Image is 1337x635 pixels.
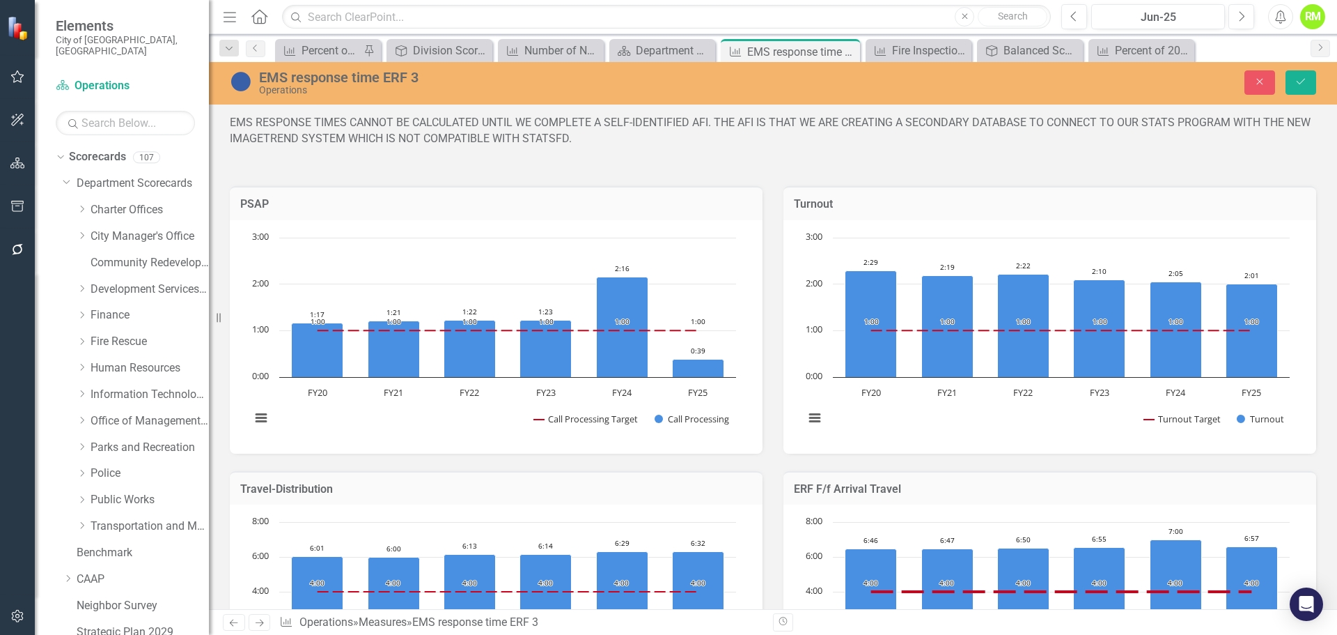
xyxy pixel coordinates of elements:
text: FY21 [384,386,403,399]
text: 4:00 [538,578,553,588]
a: Public Works [91,492,209,508]
text: 1:21 [386,307,401,317]
text: FY20 [308,386,327,399]
img: ClearPoint Strategy [7,16,31,40]
a: Percent of 2020A (Parks) [PERSON_NAME] proceeds spent and/or committed [1092,42,1191,59]
text: 2:00 [252,277,269,289]
g: Turnout, series 2 of 2. Bar series with 6 bars. [845,270,1278,377]
text: 1:22 [462,307,477,316]
text: 1:00 [252,323,269,335]
text: 2:16 [615,263,630,273]
a: Measures [359,615,407,629]
button: Show Call Processing [655,413,730,425]
div: Operations [259,85,839,95]
text: 4:00 [386,578,400,588]
text: FY22 [460,386,479,399]
path: FY23, 1.23. Call Processing. [520,320,572,377]
h3: Turnout [794,198,1306,211]
div: Department Scorecard [636,42,712,59]
h3: ERF F/f Arrival Travel [794,483,1306,496]
g: Travel-Distribution Target, series 1 of 2. Line with 6 data points. [315,589,701,595]
text: FY25 [688,386,707,399]
path: FY23, 2.1. Turnout. [1074,280,1125,377]
text: 4:00 [806,584,822,597]
text: 1:00 [1168,316,1183,326]
text: FY23 [1090,386,1109,399]
text: 1:17 [310,309,325,319]
a: Development Services Department [91,282,209,298]
a: Balanced Scorecard [980,42,1079,59]
div: EMS response time ERF 3 [259,70,839,85]
text: 1:00 [539,316,554,326]
path: FY20, 1.17. Call Processing. [292,323,343,377]
button: Search [978,7,1047,26]
text: 6:47 [940,535,955,545]
button: View chart menu, Chart [251,408,271,428]
a: Human Resources [91,360,209,376]
text: 1:00 [1244,316,1259,326]
text: FY25 [1242,386,1261,399]
path: FY22, 2.22. Turnout. [998,274,1049,377]
text: FY21 [937,386,957,399]
button: Show Turnout [1237,413,1284,425]
g: Turnout Target, series 1 of 2. Line with 6 data points. [868,328,1255,333]
text: 8:00 [806,514,822,527]
text: 1:00 [691,316,705,326]
svg: Interactive chart [797,231,1297,440]
a: City Manager's Office [91,229,209,245]
text: 4:00 [462,578,477,588]
input: Search Below... [56,111,195,135]
text: 0:39 [691,346,705,355]
text: 1:00 [1093,316,1107,326]
div: Balanced Scorecard [1003,42,1079,59]
text: 4:00 [1016,578,1031,588]
text: 1:23 [538,307,553,316]
path: FY20, 2.29. Turnout. [845,270,897,377]
text: 2:01 [1244,270,1259,280]
text: 2:19 [940,262,955,272]
text: 0:00 [252,369,269,382]
text: 6:00 [806,549,822,562]
a: CAAP [77,572,209,588]
path: FY24, 2.05. Turnout. [1150,282,1202,377]
button: Jun-25 [1091,4,1225,29]
path: FY21, 1.21. Call Processing. [368,321,420,377]
text: 1:00 [386,316,401,326]
path: FY22, 1.22. Call Processing. [444,320,496,377]
path: FY21, 2.19. Turnout. [922,275,974,377]
a: Parks and Recreation [91,440,209,456]
div: 107 [133,151,160,163]
text: 4:00 [1092,578,1107,588]
path: FY24, 2.16. Call Processing. [597,277,648,377]
a: Charter Offices [91,202,209,218]
text: FY20 [861,386,881,399]
text: 3:00 [252,230,269,243]
h3: PSAP [240,198,752,211]
img: Information Unavailable [230,70,252,93]
a: Neighbor Survey [77,598,209,614]
div: » » [279,615,763,631]
g: ERF F/f Arrival Travel Target, series 1 of 2. Line with 6 data points. [868,589,1255,595]
path: FY25, 2.01. Turnout. [1226,284,1278,377]
text: 0:00 [806,369,822,382]
div: Fire Inspections and Reinspections Performed [892,42,968,59]
a: Police [91,466,209,482]
div: Chart. Highcharts interactive chart. [244,231,749,440]
div: Number of Neighbors walking into lobby (Archived) [524,42,600,59]
text: FY22 [1013,386,1033,399]
text: 1:00 [864,316,879,326]
text: 6:13 [462,541,477,551]
text: 6:32 [691,538,705,548]
text: 4:00 [691,578,705,588]
text: 1:00 [311,316,325,326]
text: 6:57 [1244,533,1259,543]
text: 4:00 [863,578,878,588]
text: 6:46 [863,535,878,545]
text: 4:00 [1168,578,1182,588]
text: 4:00 [939,578,954,588]
text: 1:00 [806,323,822,335]
text: 4:00 [252,584,269,597]
div: Percent of uncollected utility bills [302,42,360,59]
text: 6:55 [1092,534,1107,544]
a: Division Scorecard [390,42,489,59]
